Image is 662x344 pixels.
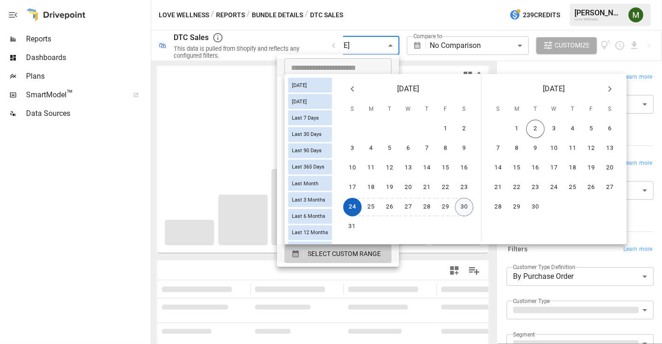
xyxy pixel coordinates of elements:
[563,159,582,177] button: 18
[455,159,473,177] button: 16
[343,178,362,197] button: 17
[543,82,565,95] span: [DATE]
[582,159,601,177] button: 19
[526,178,545,197] button: 23
[288,213,329,219] span: Last 6 Months
[418,139,436,158] button: 7
[277,151,399,170] li: Last 6 Months
[582,120,601,138] button: 5
[527,100,544,119] span: Tuesday
[277,95,399,114] li: Last 7 Days
[545,178,563,197] button: 24
[526,159,545,177] button: 16
[601,139,619,158] button: 13
[288,197,329,203] span: Last 3 Months
[507,178,526,197] button: 22
[288,176,332,191] div: Last Month
[288,148,325,154] span: Last 90 Days
[489,198,507,216] button: 28
[381,100,398,119] span: Tuesday
[288,110,332,125] div: Last 7 Days
[288,99,311,105] span: [DATE]
[277,189,399,207] li: Month to Date
[418,159,436,177] button: 14
[380,159,399,177] button: 12
[601,100,618,119] span: Saturday
[418,198,436,216] button: 28
[380,178,399,197] button: 19
[288,225,332,240] div: Last 12 Months
[362,178,380,197] button: 18
[277,207,399,226] li: This Quarter
[343,159,362,177] button: 10
[489,159,507,177] button: 14
[507,159,526,177] button: 15
[455,198,473,216] button: 30
[582,139,601,158] button: 12
[545,120,563,138] button: 3
[288,127,332,142] div: Last 30 Days
[288,115,323,121] span: Last 7 Days
[344,100,361,119] span: Sunday
[546,100,562,119] span: Wednesday
[288,242,332,256] div: Last Year
[526,198,545,216] button: 30
[288,94,332,109] div: [DATE]
[343,198,362,216] button: 24
[288,131,325,137] span: Last 30 Days
[398,82,419,95] span: [DATE]
[399,178,418,197] button: 20
[288,229,332,236] span: Last 12 Months
[380,139,399,158] button: 5
[277,170,399,189] li: Last 12 Months
[455,120,473,138] button: 2
[437,100,454,119] span: Friday
[601,80,619,98] button: Next month
[399,139,418,158] button: 6
[288,82,311,88] span: [DATE]
[489,178,507,197] button: 21
[564,100,581,119] span: Thursday
[456,100,473,119] span: Saturday
[507,120,526,138] button: 1
[284,244,392,263] button: SELECT CUSTOM RANGE
[601,159,619,177] button: 20
[563,120,582,138] button: 4
[545,139,563,158] button: 10
[545,159,563,177] button: 17
[507,198,526,216] button: 29
[490,100,507,119] span: Sunday
[288,209,332,223] div: Last 6 Months
[489,139,507,158] button: 7
[277,133,399,151] li: Last 3 Months
[288,143,332,158] div: Last 90 Days
[526,139,545,158] button: 9
[418,178,436,197] button: 21
[436,120,455,138] button: 1
[601,178,619,197] button: 27
[436,159,455,177] button: 15
[436,178,455,197] button: 22
[455,178,473,197] button: 23
[601,120,619,138] button: 6
[399,198,418,216] button: 27
[288,78,332,93] div: [DATE]
[308,248,381,260] span: SELECT CUSTOM RANGE
[277,77,399,95] li: [DATE]
[343,217,361,236] button: 31
[288,192,332,207] div: Last 3 Months
[507,139,526,158] button: 8
[343,139,362,158] button: 3
[436,139,455,158] button: 8
[362,198,380,216] button: 25
[363,100,379,119] span: Monday
[508,100,525,119] span: Monday
[455,139,473,158] button: 9
[419,100,435,119] span: Thursday
[436,198,455,216] button: 29
[582,178,601,197] button: 26
[380,198,399,216] button: 26
[277,114,399,133] li: Last 30 Days
[526,120,545,138] button: 2
[288,181,322,187] span: Last Month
